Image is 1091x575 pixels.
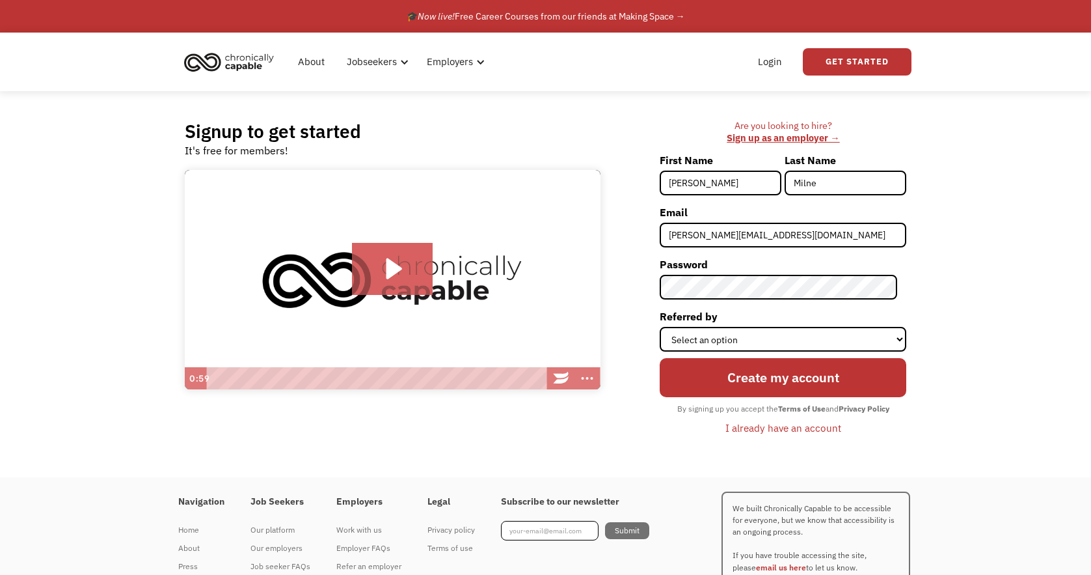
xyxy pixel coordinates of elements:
h4: Employers [336,496,401,508]
a: email us here [756,563,806,572]
div: 🎓 Free Career Courses from our friends at Making Space → [407,8,685,24]
img: Introducing Chronically Capable [185,170,600,390]
a: Sign up as an employer → [727,132,839,144]
div: Work with us [336,522,401,538]
strong: Privacy Policy [839,404,889,414]
div: Our employers [250,540,310,556]
input: Create my account [660,358,906,397]
div: Playbar [213,367,542,389]
div: Refer an employer [336,559,401,574]
div: Job seeker FAQs [250,559,310,574]
button: Play Video: Introducing Chronically Capable [352,243,433,295]
div: Jobseekers [347,54,397,70]
input: your-email@email.com [501,521,599,540]
h4: Job Seekers [250,496,310,508]
h4: Navigation [178,496,224,508]
a: home [180,48,284,76]
div: Are you looking to hire? ‍ [660,120,906,144]
a: Get Started [803,48,911,76]
input: Joni [660,171,781,195]
form: Footer Newsletter [501,521,649,540]
a: Privacy policy [427,521,475,539]
h4: Subscribe to our newsletter [501,496,649,508]
strong: Terms of Use [778,404,826,414]
a: Login [750,41,790,83]
h2: Signup to get started [185,120,361,143]
div: I already have an account [725,420,841,436]
a: I already have an account [716,417,851,439]
div: By signing up you accept the and [671,400,896,417]
a: Wistia Logo -- Learn More [548,367,574,389]
div: Privacy policy [427,522,475,538]
a: Employer FAQs [336,539,401,557]
a: About [178,539,224,557]
h4: Legal [427,496,475,508]
input: john@doe.com [660,223,906,247]
a: Our platform [250,521,310,539]
input: Submit [605,522,649,539]
a: Work with us [336,521,401,539]
div: It's free for members! [185,143,288,158]
div: About [178,540,224,556]
a: Terms of use [427,539,475,557]
label: Password [660,254,906,275]
img: Chronically Capable logo [180,48,278,76]
label: Referred by [660,306,906,327]
div: Employers [427,54,473,70]
div: Home [178,522,224,538]
div: Employers [419,41,489,83]
label: Last Name [785,150,906,171]
button: Show more buttons [574,367,600,389]
em: Now live! [418,10,455,22]
form: Member-Signup-Form [660,150,906,439]
input: Mitchell [785,171,906,195]
a: Home [178,521,224,539]
a: About [290,41,332,83]
div: Press [178,559,224,574]
div: Our platform [250,522,310,538]
div: Jobseekers [339,41,412,83]
div: Terms of use [427,540,475,556]
div: Employer FAQs [336,540,401,556]
a: Our employers [250,539,310,557]
label: First Name [660,150,781,171]
label: Email [660,202,906,223]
